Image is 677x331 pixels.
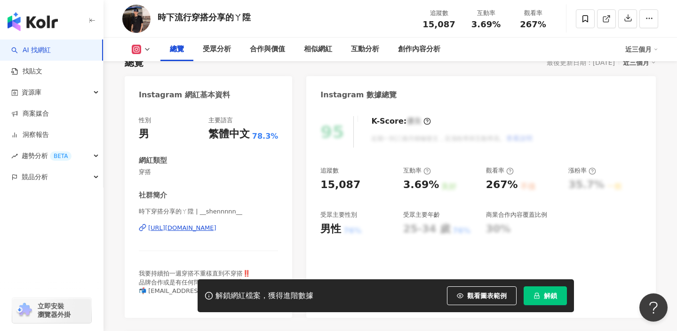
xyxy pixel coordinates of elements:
[208,127,250,142] div: 繁體中文
[139,270,262,303] span: 我要持續拍一週穿搭不重樣直到不穿搭‼️ 品牌合作或是有任何問題都可以私訊📩 📬 [EMAIL_ADDRESS][DOMAIN_NAME] 🔍 #ㄚ陞穿什麼
[320,166,339,175] div: 追蹤數
[403,178,439,192] div: 3.69%
[515,8,551,18] div: 觀看率
[320,90,397,100] div: Instagram 數據總覽
[320,222,341,236] div: 男性
[158,11,251,23] div: 時下流行穿搭分享的ㄚ陞
[11,46,51,55] a: searchAI 找網紅
[398,44,440,55] div: 創作內容分析
[403,166,431,175] div: 互動率
[148,224,216,232] div: [URL][DOMAIN_NAME]
[351,44,379,55] div: 互動分析
[125,56,143,69] div: 總覽
[11,130,49,140] a: 洞察報告
[15,303,33,318] img: chrome extension
[8,12,58,31] img: logo
[122,5,151,33] img: KOL Avatar
[11,67,42,76] a: 找貼文
[215,291,313,301] div: 解鎖網紅檔案，獲得進階數據
[50,151,72,161] div: BETA
[139,207,278,216] span: 時下穿搭分享的ㄚ陞 | __shennnnn__
[139,224,278,232] a: [URL][DOMAIN_NAME]
[467,292,507,299] span: 觀看圖表範例
[568,166,596,175] div: 漲粉率
[22,82,41,103] span: 資源庫
[471,20,501,29] span: 3.69%
[22,166,48,188] span: 競品分析
[12,298,91,323] a: chrome extension立即安裝 瀏覽器外掛
[547,59,615,66] div: 最後更新日期：[DATE]
[544,292,557,299] span: 解鎖
[11,153,18,159] span: rise
[486,178,518,192] div: 267%
[38,302,71,319] span: 立即安裝 瀏覽器外掛
[625,42,658,57] div: 近三個月
[534,292,540,299] span: lock
[208,116,233,125] div: 主要語言
[403,211,440,219] div: 受眾主要年齡
[320,211,357,219] div: 受眾主要性別
[486,211,547,219] div: 商業合作內容覆蓋比例
[11,109,49,118] a: 商案媒合
[139,168,278,176] span: 穿搭
[250,44,285,55] div: 合作與價值
[421,8,457,18] div: 追蹤數
[139,156,167,165] div: 網紅類型
[320,178,360,192] div: 15,087
[468,8,504,18] div: 互動率
[371,116,431,126] div: K-Score :
[139,116,151,125] div: 性別
[520,20,546,29] span: 267%
[203,44,231,55] div: 受眾分析
[170,44,184,55] div: 總覽
[304,44,332,55] div: 相似網紅
[623,56,656,69] div: 近三個月
[139,90,230,100] div: Instagram 網紅基本資料
[252,131,279,142] span: 78.3%
[22,145,72,166] span: 趨勢分析
[524,286,567,305] button: 解鎖
[486,166,514,175] div: 觀看率
[139,127,149,142] div: 男
[422,19,455,29] span: 15,087
[447,286,517,305] button: 觀看圖表範例
[139,190,167,200] div: 社群簡介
